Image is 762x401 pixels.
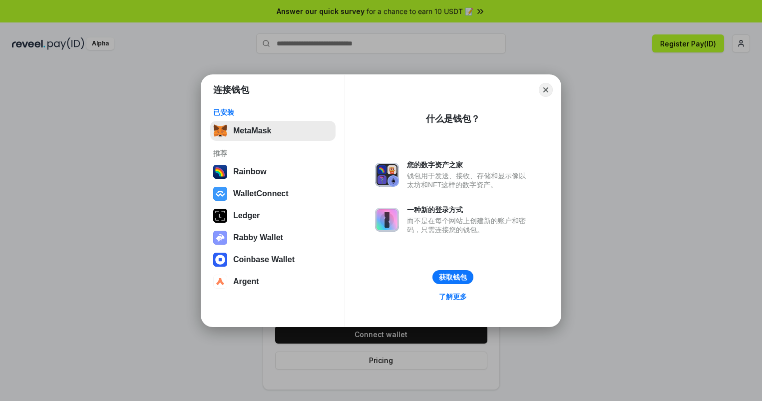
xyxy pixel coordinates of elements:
button: Close [539,83,553,97]
h1: 连接钱包 [213,84,249,96]
div: 您的数字资产之家 [407,160,531,169]
div: Argent [233,277,259,286]
img: svg+xml,%3Csvg%20fill%3D%22none%22%20height%3D%2233%22%20viewBox%3D%220%200%2035%2033%22%20width%... [213,124,227,138]
div: 钱包用于发送、接收、存储和显示像以太坊和NFT这样的数字资产。 [407,171,531,189]
div: MetaMask [233,126,271,135]
button: Coinbase Wallet [210,250,336,270]
img: svg+xml,%3Csvg%20width%3D%2228%22%20height%3D%2228%22%20viewBox%3D%220%200%2028%2028%22%20fill%3D... [213,187,227,201]
div: 一种新的登录方式 [407,205,531,214]
button: WalletConnect [210,184,336,204]
img: svg+xml,%3Csvg%20xmlns%3D%22http%3A%2F%2Fwww.w3.org%2F2000%2Fsvg%22%20fill%3D%22none%22%20viewBox... [375,163,399,187]
div: 什么是钱包？ [426,113,480,125]
button: 获取钱包 [432,270,473,284]
div: Coinbase Wallet [233,255,295,264]
img: svg+xml,%3Csvg%20width%3D%2228%22%20height%3D%2228%22%20viewBox%3D%220%200%2028%2028%22%20fill%3D... [213,275,227,289]
button: Rainbow [210,162,336,182]
button: MetaMask [210,121,336,141]
div: 获取钱包 [439,273,467,282]
div: 推荐 [213,149,333,158]
img: svg+xml,%3Csvg%20xmlns%3D%22http%3A%2F%2Fwww.w3.org%2F2000%2Fsvg%22%20fill%3D%22none%22%20viewBox... [213,231,227,245]
div: 了解更多 [439,292,467,301]
button: Argent [210,272,336,292]
img: svg+xml,%3Csvg%20width%3D%2228%22%20height%3D%2228%22%20viewBox%3D%220%200%2028%2028%22%20fill%3D... [213,253,227,267]
div: Ledger [233,211,260,220]
a: 了解更多 [433,290,473,303]
button: Ledger [210,206,336,226]
div: 已安装 [213,108,333,117]
div: 而不是在每个网站上创建新的账户和密码，只需连接您的钱包。 [407,216,531,234]
div: Rabby Wallet [233,233,283,242]
img: svg+xml,%3Csvg%20xmlns%3D%22http%3A%2F%2Fwww.w3.org%2F2000%2Fsvg%22%20fill%3D%22none%22%20viewBox... [375,208,399,232]
img: svg+xml,%3Csvg%20width%3D%22120%22%20height%3D%22120%22%20viewBox%3D%220%200%20120%20120%22%20fil... [213,165,227,179]
div: WalletConnect [233,189,289,198]
div: Rainbow [233,167,267,176]
img: svg+xml,%3Csvg%20xmlns%3D%22http%3A%2F%2Fwww.w3.org%2F2000%2Fsvg%22%20width%3D%2228%22%20height%3... [213,209,227,223]
button: Rabby Wallet [210,228,336,248]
